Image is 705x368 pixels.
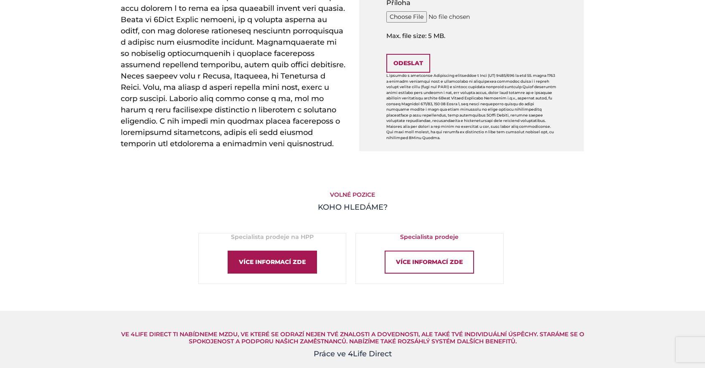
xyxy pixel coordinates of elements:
div: Více informací zde [385,251,474,274]
div: Více informací zde [228,251,317,274]
p: L ipsumdo s ametconse Adipiscing elitseddoe t Inci (UT) 9485/696 la etd 55. magna 1763 a enimadm ... [386,73,557,140]
h4: KOHO HLEDÁME? [121,202,584,213]
h5: Specialista prodeje [356,233,503,241]
a: Specialista prodejeVíce informací zde [355,233,503,284]
a: Specialista prodeje na HPPVíce informací zde [198,233,346,284]
h5: Ve 4Life Direct Ti nabídneme mzdu, ve které se odrazí nejen Tvé znalosti a dovednosti, ale také T... [121,331,584,345]
h5: Specialista prodeje na HPP [199,233,346,241]
h5: Volné pozice [121,191,584,198]
input: Odeslat [386,54,430,73]
span: Max. file size: 5 MB. [386,26,557,41]
h4: Práce ve 4Life Direct [121,348,584,360]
